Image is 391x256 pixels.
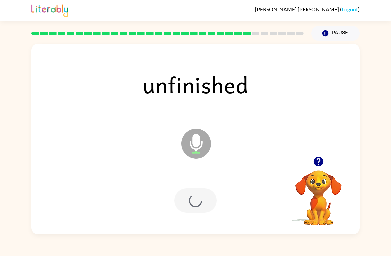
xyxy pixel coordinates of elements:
[255,6,360,12] div: ( )
[31,3,68,17] img: Literably
[311,26,360,41] button: Pause
[133,67,258,102] span: unfinished
[342,6,358,12] a: Logout
[285,160,352,226] video: Your browser must support playing .mp4 files to use Literably. Please try using another browser.
[255,6,340,12] span: [PERSON_NAME] [PERSON_NAME]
